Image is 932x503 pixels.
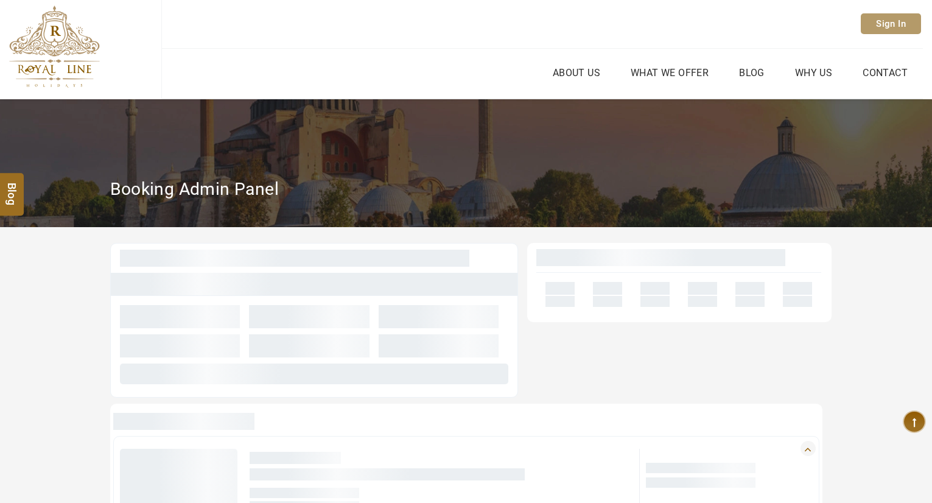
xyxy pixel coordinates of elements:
[550,64,603,82] a: About Us
[792,64,835,82] a: Why Us
[861,13,921,34] a: Sign In
[860,64,911,82] a: Contact
[736,64,768,82] a: Blog
[110,178,279,200] h2: Booking Admin Panel
[4,183,20,193] span: Blog
[9,5,100,88] img: The Royal Line Holidays
[628,64,712,82] a: What we Offer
